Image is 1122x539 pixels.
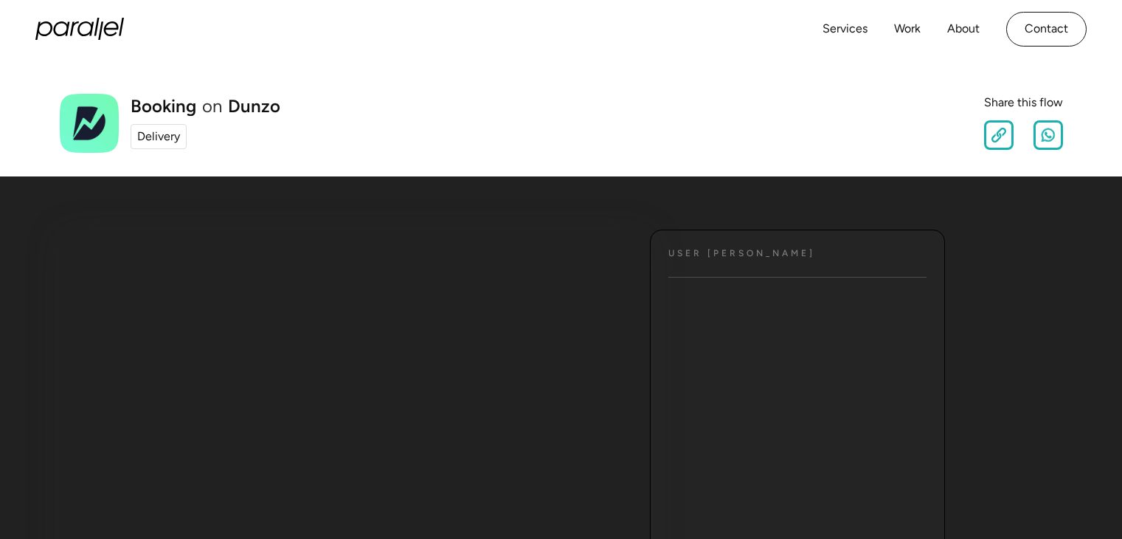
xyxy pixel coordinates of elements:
[668,248,815,259] h4: User [PERSON_NAME]
[894,18,921,40] a: Work
[131,124,187,149] a: Delivery
[984,94,1063,111] div: Share this flow
[137,128,180,145] div: Delivery
[823,18,868,40] a: Services
[131,97,196,115] h1: Booking
[1006,12,1087,47] a: Contact
[228,97,280,115] a: Dunzo
[947,18,980,40] a: About
[35,18,124,40] a: home
[202,97,222,115] div: on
